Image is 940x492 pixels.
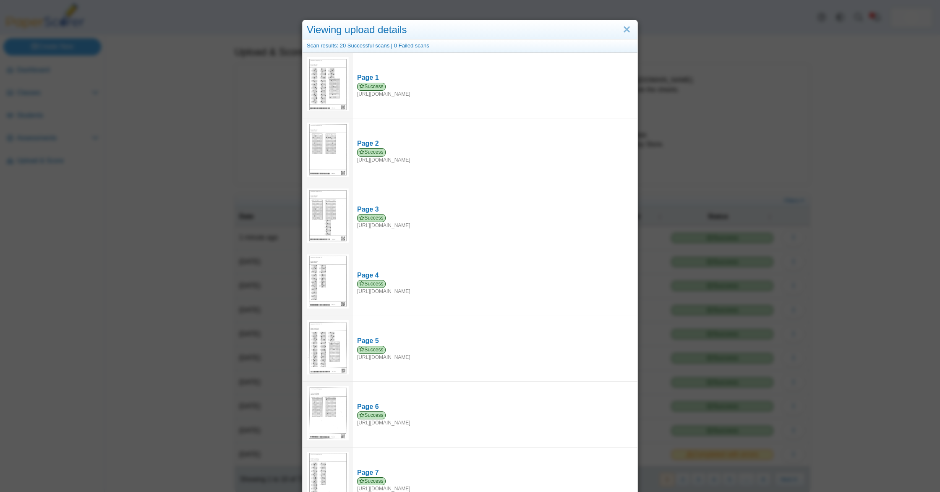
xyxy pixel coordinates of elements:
img: 3140714_SEPTEMBER_12_2025T22_34_21_812000000.jpeg [307,386,349,440]
div: Page 5 [357,336,633,345]
a: Page 5 Success [URL][DOMAIN_NAME] [353,332,637,365]
img: 3140710_SEPTEMBER_12_2025T22_34_21_156000000.jpeg [307,254,349,309]
div: Page 4 [357,271,633,280]
img: 3140710_SEPTEMBER_12_2025T22_34_23_294000000.jpeg [307,57,349,111]
div: [URL][DOMAIN_NAME] [357,346,633,361]
div: [URL][DOMAIN_NAME] [357,411,633,427]
div: Page 1 [357,73,633,82]
div: Viewing upload details [303,20,637,40]
a: Page 4 Success [URL][DOMAIN_NAME] [353,267,637,299]
span: Success [357,411,386,419]
div: Scan results: 20 Successful scans | 0 Failed scans [303,39,637,52]
span: Success [357,346,386,354]
div: Page 2 [357,139,633,148]
div: Page 3 [357,205,633,214]
div: [URL][DOMAIN_NAME] [357,148,633,163]
span: Success [357,214,386,222]
span: Success [357,148,386,156]
img: 3140714_SEPTEMBER_12_2025T22_34_24_491000000.jpeg [307,320,349,374]
div: [URL][DOMAIN_NAME] [357,280,633,295]
a: Close [620,23,633,37]
img: 3140710_SEPTEMBER_12_2025T22_34_22_8000000.jpeg [307,123,349,177]
div: [URL][DOMAIN_NAME] [357,83,633,98]
span: Success [357,477,386,485]
a: Page 1 Success [URL][DOMAIN_NAME] [353,69,637,102]
div: [URL][DOMAIN_NAME] [357,214,633,229]
a: Page 3 Success [URL][DOMAIN_NAME] [353,201,637,233]
a: Page 6 Success [URL][DOMAIN_NAME] [353,398,637,431]
div: Page 6 [357,402,633,411]
span: Success [357,83,386,91]
div: Page 7 [357,468,633,477]
img: 3140710_SEPTEMBER_12_2025T22_34_21_568000000.jpeg [307,188,349,243]
a: Page 2 Success [URL][DOMAIN_NAME] [353,135,637,167]
span: Success [357,280,386,288]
